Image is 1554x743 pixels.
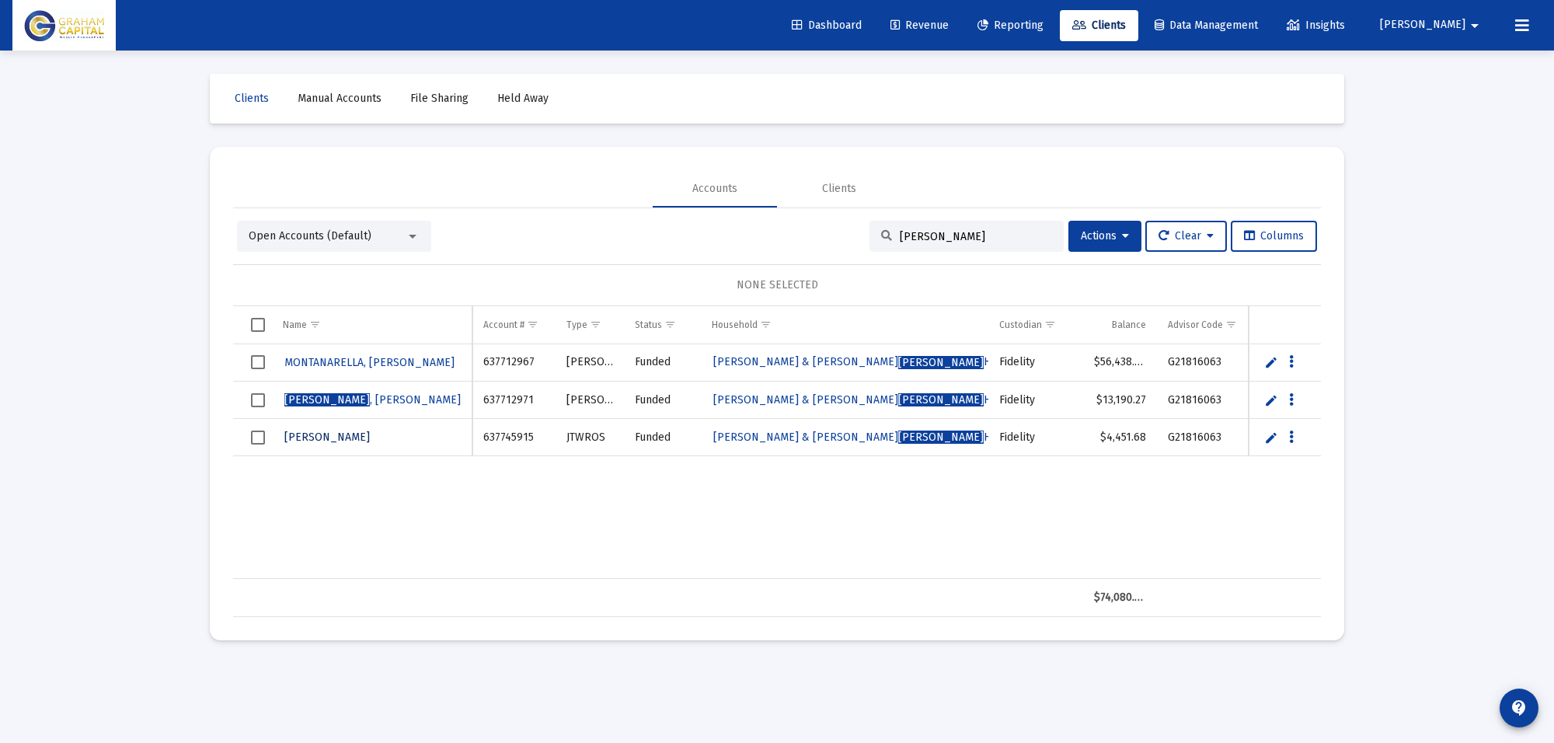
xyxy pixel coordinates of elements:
[712,426,1039,449] a: [PERSON_NAME] & [PERSON_NAME][PERSON_NAME]Household
[1157,382,1256,419] td: G21816063
[233,306,1321,617] div: Data grid
[1225,319,1237,330] span: Show filter options for column 'Advisor Code'
[898,393,984,406] span: [PERSON_NAME]
[284,431,370,444] span: [PERSON_NAME]
[298,92,382,105] span: Manual Accounts
[249,229,371,242] span: Open Accounts (Default)
[713,431,1037,444] span: [PERSON_NAME] & [PERSON_NAME] Household
[988,306,1083,344] td: Column Custodian
[483,319,524,331] div: Account #
[635,354,690,370] div: Funded
[1157,419,1256,456] td: G21816063
[664,319,676,330] span: Show filter options for column 'Status'
[1159,229,1214,242] span: Clear
[251,393,265,407] div: Select row
[1231,221,1317,252] button: Columns
[1081,229,1129,242] span: Actions
[1068,221,1141,252] button: Actions
[792,19,862,32] span: Dashboard
[988,382,1083,419] td: Fidelity
[285,83,394,114] a: Manual Accounts
[283,389,462,412] a: [PERSON_NAME], [PERSON_NAME]
[24,10,104,41] img: Dashboard
[222,83,281,114] a: Clients
[566,319,587,331] div: Type
[284,393,461,406] span: , [PERSON_NAME]
[713,393,1037,406] span: [PERSON_NAME] & [PERSON_NAME] Household
[1112,319,1146,331] div: Balance
[283,319,307,331] div: Name
[1287,19,1345,32] span: Insights
[556,306,624,344] td: Column Type
[988,419,1083,456] td: Fidelity
[1072,19,1126,32] span: Clients
[472,306,555,344] td: Column Account #
[472,419,555,456] td: 637745915
[283,426,371,448] a: [PERSON_NAME]
[246,277,1308,293] div: NONE SELECTED
[485,83,561,114] a: Held Away
[760,319,772,330] span: Show filter options for column 'Household'
[1510,699,1528,717] mat-icon: contact_support
[556,382,624,419] td: [PERSON_NAME]
[898,431,984,444] span: [PERSON_NAME]
[1044,319,1056,330] span: Show filter options for column 'Custodian'
[712,319,758,331] div: Household
[497,92,549,105] span: Held Away
[398,83,481,114] a: File Sharing
[251,355,265,369] div: Select row
[472,344,555,382] td: 637712967
[1380,19,1465,32] span: [PERSON_NAME]
[779,10,874,41] a: Dashboard
[988,344,1083,382] td: Fidelity
[472,382,555,419] td: 637712971
[713,355,1037,368] span: [PERSON_NAME] & [PERSON_NAME] Household
[1145,221,1227,252] button: Clear
[1168,319,1223,331] div: Advisor Code
[1157,344,1256,382] td: G21816063
[1083,344,1157,382] td: $56,438.91
[1142,10,1270,41] a: Data Management
[822,181,856,197] div: Clients
[1157,306,1256,344] td: Column Advisor Code
[1083,419,1157,456] td: $4,451.68
[272,306,472,344] td: Column Name
[900,230,1052,243] input: Search
[898,356,984,369] span: [PERSON_NAME]
[1244,229,1304,242] span: Columns
[712,389,1039,412] a: [PERSON_NAME] & [PERSON_NAME][PERSON_NAME]Household
[1274,10,1357,41] a: Insights
[692,181,737,197] div: Accounts
[1264,393,1278,407] a: Edit
[1465,10,1484,41] mat-icon: arrow_drop_down
[1060,10,1138,41] a: Clients
[251,318,265,332] div: Select all
[590,319,601,330] span: Show filter options for column 'Type'
[1361,9,1503,40] button: [PERSON_NAME]
[235,92,269,105] span: Clients
[1083,306,1157,344] td: Column Balance
[527,319,538,330] span: Show filter options for column 'Account #'
[1264,355,1278,369] a: Edit
[251,431,265,445] div: Select row
[284,393,370,406] span: [PERSON_NAME]
[284,356,455,369] span: MONTANARELLA, [PERSON_NAME]
[878,10,961,41] a: Revenue
[635,430,690,445] div: Funded
[410,92,469,105] span: File Sharing
[1094,590,1146,605] div: $74,080.86
[965,10,1056,41] a: Reporting
[283,351,456,374] a: MONTANARELLA, [PERSON_NAME]
[1264,431,1278,445] a: Edit
[701,306,988,344] td: Column Household
[1083,382,1157,419] td: $13,190.27
[309,319,321,330] span: Show filter options for column 'Name'
[977,19,1044,32] span: Reporting
[556,419,624,456] td: JTWROS
[999,319,1042,331] div: Custodian
[712,351,1039,374] a: [PERSON_NAME] & [PERSON_NAME][PERSON_NAME]Household
[1155,19,1258,32] span: Data Management
[635,392,690,408] div: Funded
[635,319,662,331] div: Status
[624,306,701,344] td: Column Status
